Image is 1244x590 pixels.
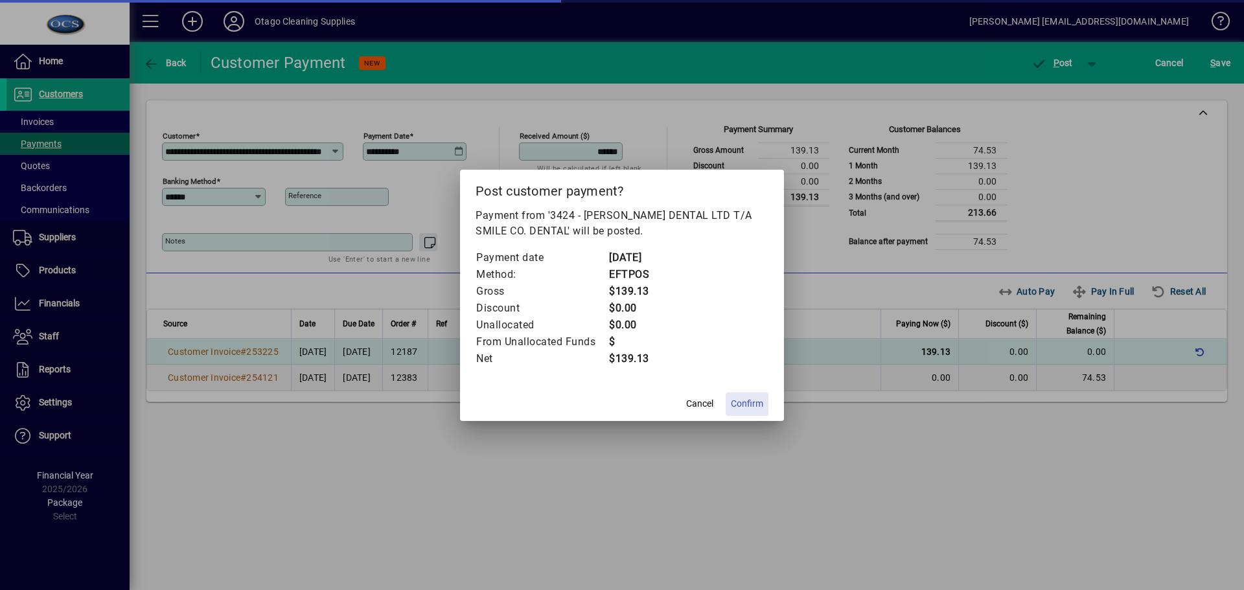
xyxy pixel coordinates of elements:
[608,283,660,300] td: $139.13
[608,300,660,317] td: $0.00
[460,170,784,207] h2: Post customer payment?
[476,317,608,334] td: Unallocated
[476,334,608,350] td: From Unallocated Funds
[608,317,660,334] td: $0.00
[608,266,660,283] td: EFTPOS
[731,397,763,411] span: Confirm
[608,350,660,367] td: $139.13
[608,249,660,266] td: [DATE]
[608,334,660,350] td: $
[476,350,608,367] td: Net
[476,300,608,317] td: Discount
[726,392,768,416] button: Confirm
[476,249,608,266] td: Payment date
[476,266,608,283] td: Method:
[476,208,768,239] p: Payment from '3424 - [PERSON_NAME] DENTAL LTD T/A SMILE CO. DENTAL' will be posted.
[476,283,608,300] td: Gross
[679,392,720,416] button: Cancel
[686,397,713,411] span: Cancel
